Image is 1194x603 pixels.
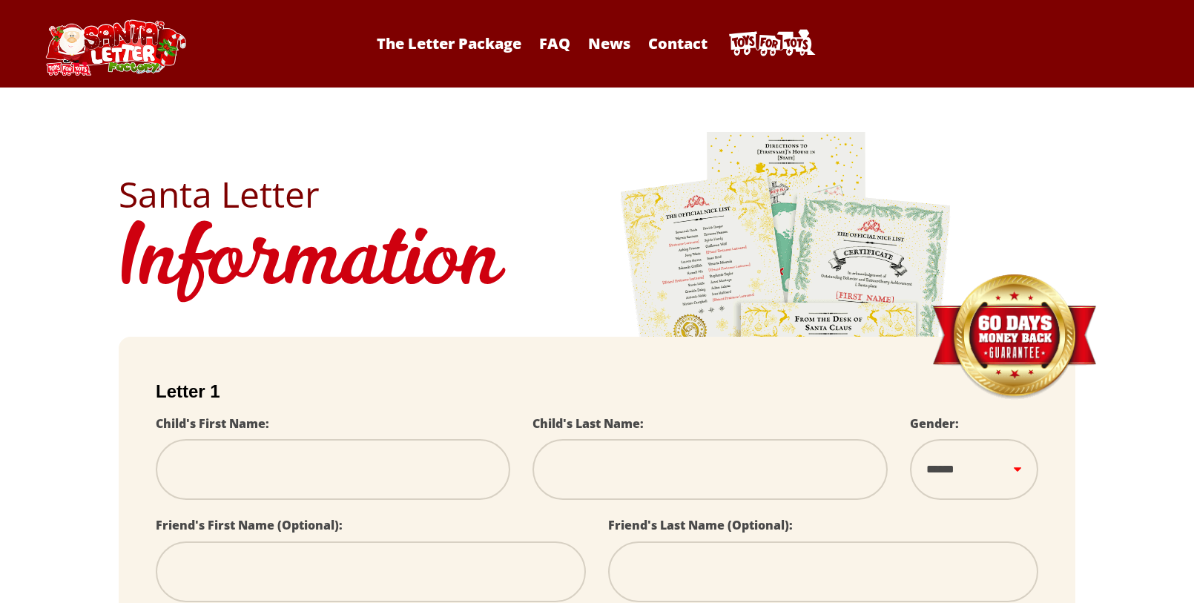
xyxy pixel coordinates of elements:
label: Friend's Last Name (Optional): [608,517,793,533]
label: Child's Last Name: [532,415,644,432]
label: Gender: [910,415,959,432]
label: Child's First Name: [156,415,269,432]
img: letters.png [619,130,953,544]
img: Money Back Guarantee [931,274,1098,401]
a: The Letter Package [369,33,529,53]
a: FAQ [532,33,578,53]
img: Santa Letter Logo [41,19,189,76]
h1: Information [119,212,1075,314]
a: News [581,33,638,53]
h2: Letter 1 [156,381,1038,402]
label: Friend's First Name (Optional): [156,517,343,533]
h2: Santa Letter [119,177,1075,212]
a: Contact [641,33,715,53]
